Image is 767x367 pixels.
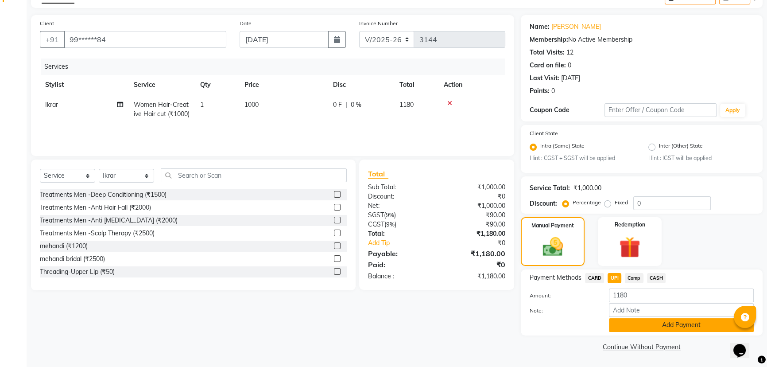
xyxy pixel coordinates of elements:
[40,203,151,212] div: Treatments Men -Anti Hair Fall (₹2000)
[585,273,604,283] span: CARD
[530,61,566,70] div: Card on file:
[64,31,226,48] input: Search by Name/Mobile/Email/Code
[240,20,252,27] label: Date
[615,221,645,229] label: Redemption
[328,75,394,95] th: Disc
[40,229,155,238] div: Treatments Men -Scalp Therapy (₹2500)
[361,201,437,211] div: Net:
[361,211,437,220] div: ( )
[647,273,666,283] span: CASH
[40,31,65,48] button: +91
[45,101,58,109] span: Ikrar
[438,75,505,95] th: Action
[609,289,754,302] input: Amount
[368,169,388,179] span: Total
[195,75,239,95] th: Qty
[530,273,581,282] span: Payment Methods
[530,48,565,57] div: Total Visits:
[40,242,88,251] div: mehandi (₹1200)
[345,100,347,109] span: |
[361,259,437,270] div: Paid:
[530,22,550,31] div: Name:
[573,183,601,193] div: ₹1,000.00
[530,154,635,162] small: Hint : CGST + SGST will be applied
[523,343,761,352] a: Continue Without Payment
[648,154,754,162] small: Hint : IGST will be applied
[530,183,570,193] div: Service Total:
[361,238,449,248] a: Add Tip
[523,307,602,315] label: Note:
[530,129,558,137] label: Client State
[604,103,717,117] input: Enter Offer / Coupon Code
[244,101,259,109] span: 1000
[573,199,601,207] label: Percentage
[361,192,437,201] div: Discount:
[333,100,342,109] span: 0 F
[386,211,394,219] span: 9%
[437,248,512,259] div: ₹1,180.00
[239,75,328,95] th: Price
[540,142,585,152] label: Intra (Same) State
[625,273,643,283] span: Comp
[530,74,559,83] div: Last Visit:
[200,101,204,109] span: 1
[530,35,754,44] div: No Active Membership
[368,220,384,228] span: CGST
[437,259,512,270] div: ₹0
[40,267,115,277] div: Threading-Upper Lip (₹50)
[437,220,512,229] div: ₹90.00
[530,35,568,44] div: Membership:
[561,74,580,83] div: [DATE]
[437,201,512,211] div: ₹1,000.00
[386,221,395,228] span: 9%
[530,105,604,115] div: Coupon Code
[730,332,758,358] iframe: chat widget
[659,142,703,152] label: Inter (Other) State
[568,61,571,70] div: 0
[437,229,512,238] div: ₹1,180.00
[531,222,574,230] label: Manual Payment
[551,22,601,31] a: [PERSON_NAME]
[361,229,437,238] div: Total:
[368,211,384,219] span: SGST
[530,199,557,208] div: Discount:
[609,303,754,317] input: Add Note
[394,75,438,95] th: Total
[41,59,512,75] div: Services
[720,104,745,117] button: Apply
[40,254,105,264] div: mehandi bridal (₹2500)
[609,318,754,332] button: Add Payment
[566,48,573,57] div: 12
[437,183,512,192] div: ₹1,000.00
[161,168,347,182] input: Search or Scan
[351,100,361,109] span: 0 %
[536,235,569,258] img: _cash.svg
[612,234,647,261] img: _gift.svg
[40,20,54,27] label: Client
[437,211,512,220] div: ₹90.00
[449,238,512,248] div: ₹0
[40,216,178,225] div: Treatments Men -Anti [MEDICAL_DATA] (₹2000)
[615,199,628,207] label: Fixed
[128,75,195,95] th: Service
[551,86,555,96] div: 0
[40,75,128,95] th: Stylist
[359,20,398,27] label: Invoice Number
[361,183,437,192] div: Sub Total:
[437,272,512,281] div: ₹1,180.00
[399,101,414,109] span: 1180
[361,220,437,229] div: ( )
[40,190,167,199] div: Treatments Men -Deep Conditioning (₹1500)
[437,192,512,201] div: ₹0
[361,272,437,281] div: Balance :
[523,292,602,300] label: Amount:
[134,101,190,118] span: Women Hair-Creative Hair cut (₹1000)
[608,273,621,283] span: UPI
[361,248,437,259] div: Payable:
[530,86,550,96] div: Points:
